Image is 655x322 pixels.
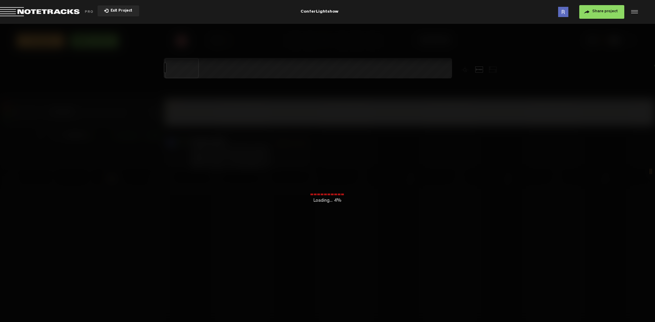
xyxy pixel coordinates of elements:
[579,5,624,19] button: Share project
[108,9,132,13] span: Exit Project
[310,197,345,204] span: Loading... 4%
[98,5,139,16] button: Exit Project
[592,10,618,14] span: Share project
[558,7,568,17] img: ACg8ocLRk7bamjSlmRW8dhgRTczpJyZlnywdXGIcffSBuztD0E3maQ=s96-c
